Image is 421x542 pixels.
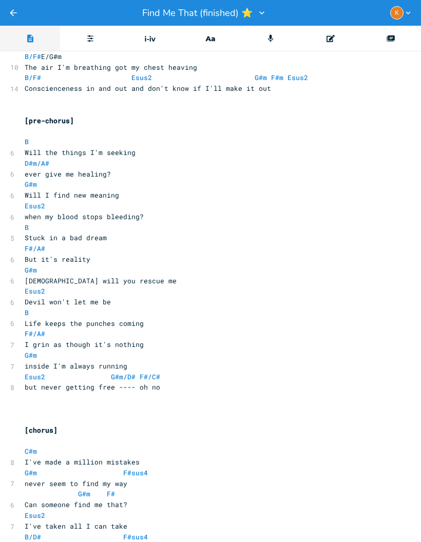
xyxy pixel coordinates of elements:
span: Esus2 [25,201,45,210]
span: B [25,223,29,232]
span: G#m [25,351,37,360]
span: inside I'm always running [25,361,127,371]
span: Conscienceness in and out and don't know if I'll make it out [25,84,271,93]
span: F#sus4 [123,532,148,541]
span: when my blood stops bleeding? [25,212,144,221]
span: The air I'm breathing got my chest heaving [25,63,197,72]
span: [chorus] [25,425,58,435]
span: F#/A# [25,329,45,338]
span: E/G#m [25,52,62,61]
span: but never getting free ---- oh no [25,382,160,392]
span: B/F# [25,52,41,61]
span: G#m [255,73,267,82]
span: never seem to find my way [25,479,127,488]
span: [pre-chorus] [25,116,74,125]
span: ever give me healing? [25,169,111,179]
span: Find Me That (finished) ⭐ [142,8,253,17]
span: F#sus4 [123,468,148,477]
span: Life keeps the punches coming [25,319,144,328]
span: F#/C# [140,372,160,381]
div: kenleyknotes [390,6,404,20]
span: Esus2 [25,511,45,520]
button: K [390,6,413,20]
span: G#m [78,489,90,498]
span: I grin as though it's nothing [25,340,144,349]
span: Can someone find me that? [25,500,127,509]
span: F# [107,489,115,498]
span: Will I find new meaning [25,190,119,200]
span: F#/A# [25,244,45,253]
span: I've taken all I can take [25,521,127,531]
span: B/F# [25,73,41,82]
span: G#m [25,180,37,189]
span: G#m/D# [111,372,136,381]
span: B [25,308,29,317]
span: D#m/A# [25,159,49,168]
span: Stuck in a bad dream [25,233,107,242]
span: B [25,137,29,146]
span: [DEMOGRAPHIC_DATA] will you rescue me [25,276,177,285]
span: Esus2 [25,372,45,381]
span: Esus2 [131,73,152,82]
span: B/D# [25,532,41,541]
span: Esus2 [288,73,308,82]
span: I've made a million mistakes [25,457,140,467]
span: F#m [271,73,283,82]
span: Esus2 [25,286,45,296]
span: Devil won't let me be [25,297,111,306]
span: C#m [25,447,37,456]
span: Will the things I'm seeking [25,148,136,157]
span: G#m [25,468,37,477]
span: G#m [25,265,37,275]
span: But it's reality [25,255,90,264]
